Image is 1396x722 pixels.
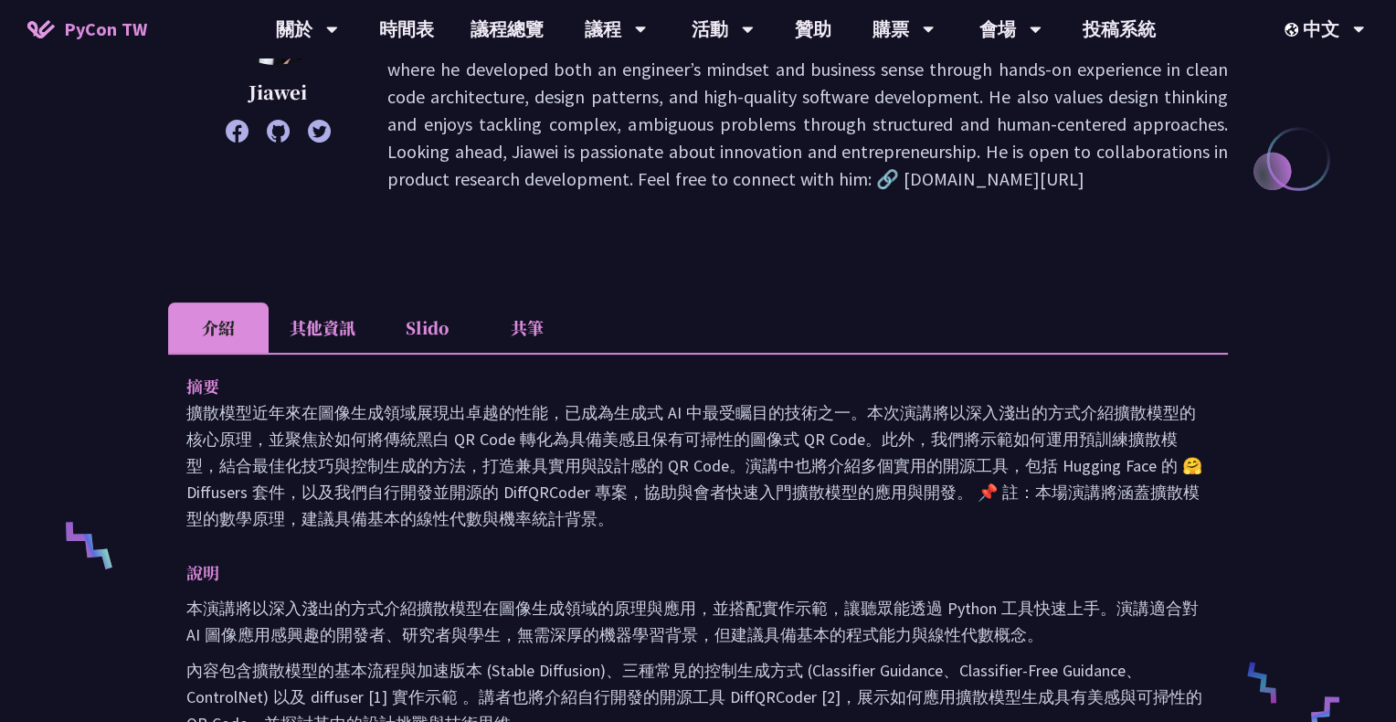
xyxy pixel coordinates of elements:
li: 介紹 [168,303,269,353]
span: PyCon TW [64,16,147,43]
p: 摘要 [186,373,1173,399]
img: Locale Icon [1285,23,1303,37]
a: PyCon TW [9,6,165,52]
li: Slido [376,303,477,353]
li: 共筆 [477,303,577,353]
p: Jiawei [214,79,342,106]
p: 說明 [186,559,1173,586]
p: 本演講將以深入淺出的方式介紹擴散模型在圖像生成領域的原理與應用，並搭配實作示範，讓聽眾能透過 Python 工具快速上手。演講適合對 AI 圖像應用感興趣的開發者、研究者與學生，無需深厚的機器學... [186,595,1210,648]
p: 擴散模型近年來在圖像生成領域展現出卓越的性能，已成為生成式 AI 中最受矚目的技術之一。本次演講將以深入淺出的方式介紹擴散模型的核心原理，並聚焦於如何將傳統黑白 QR Code 轉化為具備美感且... [186,399,1210,532]
img: Home icon of PyCon TW 2025 [27,20,55,38]
li: 其他資訊 [269,303,376,353]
